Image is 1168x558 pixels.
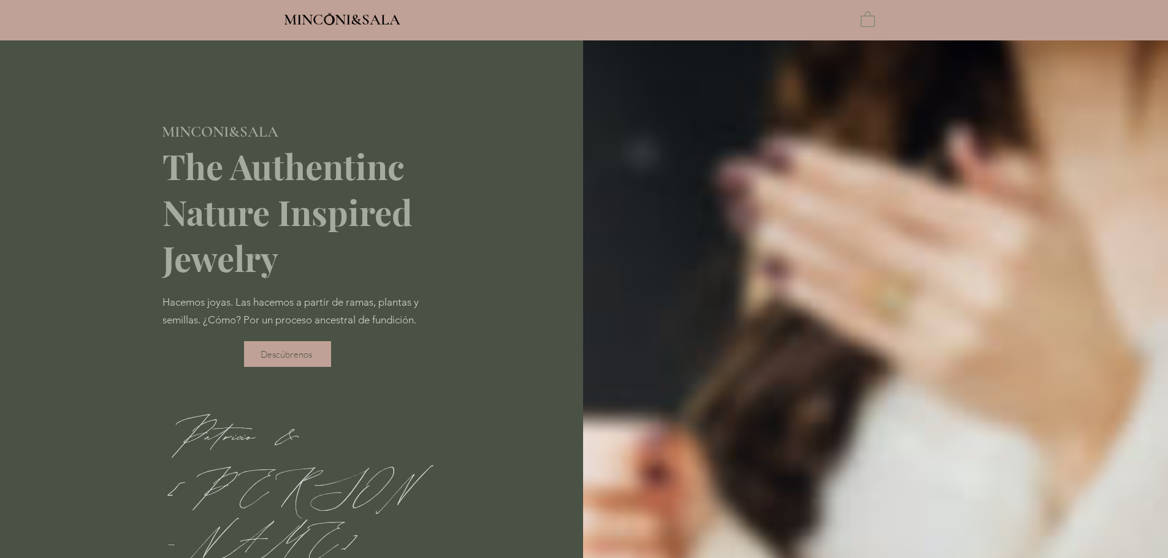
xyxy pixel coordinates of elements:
a: MINCONI&SALA [162,120,278,140]
a: Descúbrenos [244,341,331,367]
img: Minconi Sala [324,13,335,25]
span: Descúbrenos [261,349,312,360]
span: Hacemos joyas. Las hacemos a partir de ramas, plantas y semillas. ¿Cómo? Por un proceso ancestral... [162,296,419,326]
span: MINCONI&SALA [162,123,278,141]
a: MINCONI&SALA [284,8,400,28]
span: MINCONI&SALA [284,10,400,29]
span: The Authentinc Nature Inspired Jewelry [162,143,412,281]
